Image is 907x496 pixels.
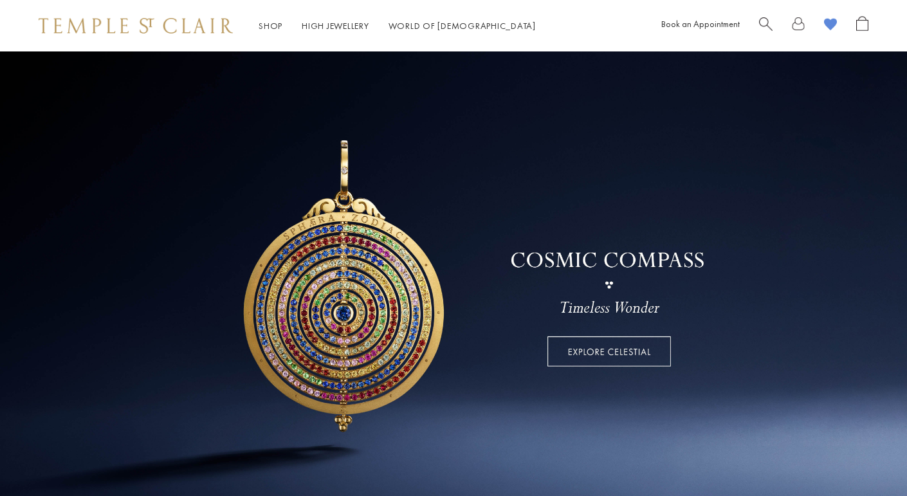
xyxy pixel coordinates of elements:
[824,16,837,36] a: View Wishlist
[259,18,536,34] nav: Main navigation
[759,16,773,36] a: Search
[302,20,369,32] a: High JewelleryHigh Jewellery
[39,18,233,33] img: Temple St. Clair
[259,20,282,32] a: ShopShop
[856,16,868,36] a: Open Shopping Bag
[389,20,536,32] a: World of [DEMOGRAPHIC_DATA]World of [DEMOGRAPHIC_DATA]
[661,18,740,30] a: Book an Appointment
